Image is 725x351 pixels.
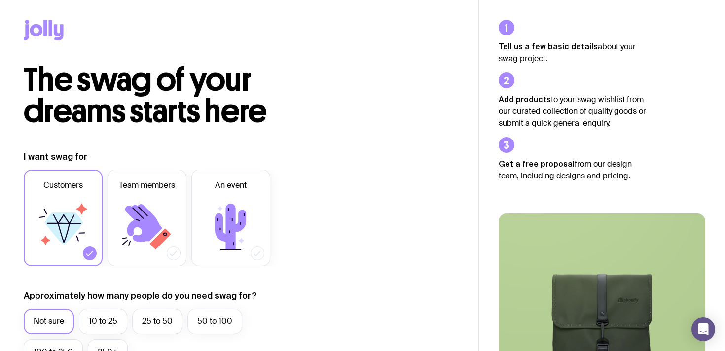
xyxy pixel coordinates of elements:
label: 10 to 25 [79,309,127,334]
p: from our design team, including designs and pricing. [499,158,647,182]
span: Customers [43,179,83,191]
label: Not sure [24,309,74,334]
p: about your swag project. [499,40,647,65]
strong: Add products [499,95,551,104]
label: Approximately how many people do you need swag for? [24,290,257,302]
label: 50 to 100 [187,309,242,334]
span: The swag of your dreams starts here [24,60,267,131]
div: Open Intercom Messenger [691,317,715,341]
strong: Get a free proposal [499,159,575,168]
span: Team members [119,179,175,191]
strong: Tell us a few basic details [499,42,598,51]
label: I want swag for [24,151,87,163]
p: to your swag wishlist from our curated collection of quality goods or submit a quick general enqu... [499,93,647,129]
label: 25 to 50 [132,309,182,334]
span: An event [215,179,247,191]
